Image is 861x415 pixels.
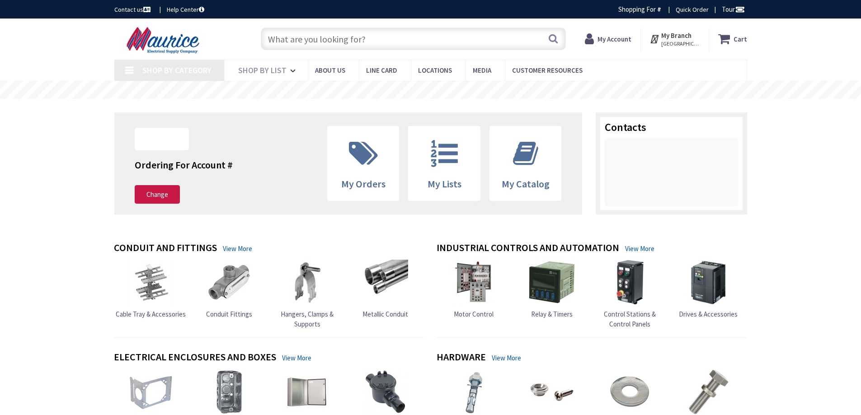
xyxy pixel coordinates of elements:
[114,26,214,54] img: Maurice Electrical Supply Company
[649,31,700,47] div: My Branch [GEOGRAPHIC_DATA], [GEOGRAPHIC_DATA]
[451,260,496,319] a: Motor Control Motor Control
[686,260,731,305] img: Drives & Accessories
[451,260,496,305] img: Motor Control
[114,242,217,255] h4: Conduit and Fittings
[607,260,653,305] img: Control Stations & Control Panels
[270,260,344,329] a: Hangers, Clamps & Supports Hangers, Clamps & Supports
[207,369,252,415] img: Device Boxes
[661,40,700,47] span: [GEOGRAPHIC_DATA], [GEOGRAPHIC_DATA]
[604,310,656,328] span: Control Stations & Control Panels
[625,244,654,253] a: View More
[734,31,747,47] strong: Cart
[593,260,667,329] a: Control Stations & Control Panels Control Stations & Control Panels
[607,369,653,415] img: Nuts & Washer
[454,310,494,318] span: Motor Control
[315,66,345,75] span: About us
[128,260,174,305] img: Cable Tray & Accessories
[238,65,287,75] span: Shop By List
[686,369,731,415] img: Screws & Bolts
[114,5,152,14] a: Contact us
[531,310,573,318] span: Relay & Timers
[114,351,276,364] h4: Electrical Enclosures and Boxes
[363,260,408,305] img: Metallic Conduit
[676,5,709,14] a: Quick Order
[492,353,521,363] a: View More
[529,260,574,305] img: Relay & Timers
[207,260,252,305] img: Conduit Fittings
[261,28,566,50] input: What are you looking for?
[285,260,330,305] img: Hangers, Clamps & Supports
[128,369,174,415] img: Box Hardware & Accessories
[585,31,631,47] a: My Account
[223,244,252,253] a: View More
[512,66,583,75] span: Customer Resources
[281,310,334,328] span: Hangers, Clamps & Supports
[529,260,574,319] a: Relay & Timers Relay & Timers
[285,369,330,415] img: Enclosures & Cabinets
[722,5,745,14] span: Tour
[206,310,252,318] span: Conduit Fittings
[167,5,204,14] a: Help Center
[679,310,738,318] span: Drives & Accessories
[657,5,661,14] strong: #
[348,85,514,95] rs-layer: Free Same Day Pickup at 15 Locations
[135,159,233,170] h4: Ordering For Account #
[142,65,212,75] span: Shop By Category
[418,66,452,75] span: Locations
[363,369,408,415] img: Explosion-Proof Boxes & Accessories
[428,177,461,190] span: My Lists
[116,310,186,318] span: Cable Tray & Accessories
[451,369,496,415] img: Anchors
[718,31,747,47] a: Cart
[328,126,399,201] a: My Orders
[135,185,180,204] a: Change
[618,5,656,14] span: Shopping For
[605,121,738,133] h3: Contacts
[473,66,491,75] span: Media
[362,260,408,319] a: Metallic Conduit Metallic Conduit
[502,177,550,190] span: My Catalog
[362,310,408,318] span: Metallic Conduit
[490,126,561,201] a: My Catalog
[116,260,186,319] a: Cable Tray & Accessories Cable Tray & Accessories
[366,66,397,75] span: Line Card
[661,31,692,40] strong: My Branch
[598,35,631,43] strong: My Account
[437,351,486,364] h4: Hardware
[341,177,386,190] span: My Orders
[529,369,574,415] img: Miscellaneous Fastener
[409,126,480,201] a: My Lists
[437,242,619,255] h4: Industrial Controls and Automation
[282,353,311,363] a: View More
[679,260,738,319] a: Drives & Accessories Drives & Accessories
[206,260,252,319] a: Conduit Fittings Conduit Fittings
